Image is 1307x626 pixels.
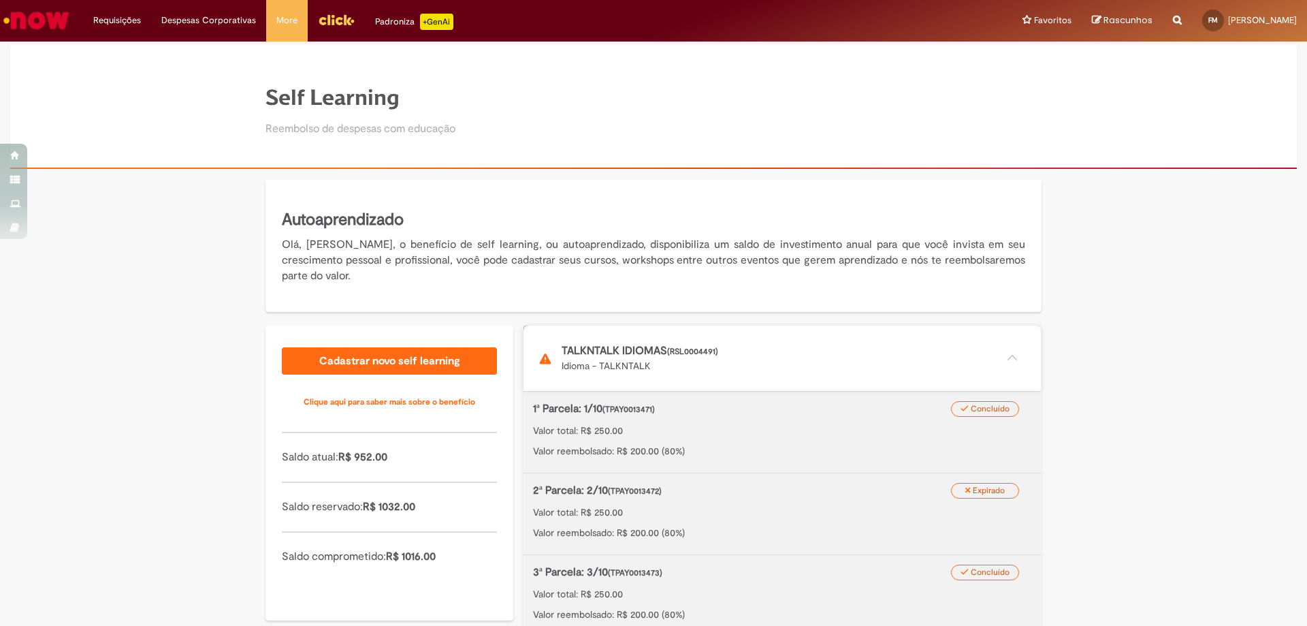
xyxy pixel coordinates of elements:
span: R$ 952.00 [338,450,387,464]
img: ServiceNow [1,7,71,34]
span: R$ 1032.00 [363,500,415,514]
p: Valor reembolsado: R$ 200.00 (80%) [533,526,1031,539]
span: Concluído [971,403,1010,414]
span: Expirado [973,485,1005,496]
img: click_logo_yellow_360x200.png [318,10,355,30]
h5: Autoaprendizado [282,208,1025,232]
p: 2ª Parcela: 2/10 [533,483,960,499]
p: Valor total: R$ 250.00 [533,587,1031,601]
h1: Self Learning [265,86,455,110]
p: 1ª Parcela: 1/10 [533,401,960,417]
span: Requisições [93,14,141,27]
span: Despesas Corporativas [161,14,256,27]
a: Clique aqui para saber mais sobre o benefício [282,388,497,416]
span: Rascunhos [1103,14,1152,27]
p: Saldo reservado: [282,499,497,515]
span: (TPAY0013471) [602,404,655,415]
span: Favoritos [1034,14,1071,27]
div: Padroniza [375,14,453,30]
span: (TPAY0013472) [608,486,662,497]
p: Olá, [PERSON_NAME], o benefício de self learning, ou autoaprendizado, disponibiliza um saldo de i... [282,237,1025,284]
span: R$ 1016.00 [386,550,436,563]
p: Valor total: R$ 250.00 [533,424,1031,437]
p: 3ª Parcela: 3/10 [533,565,960,580]
a: Cadastrar novo self learning [282,347,497,375]
p: Valor total: R$ 250.00 [533,505,1031,519]
p: Valor reembolsado: R$ 200.00 (80%) [533,608,1031,621]
p: Saldo comprometido: [282,549,497,565]
p: Saldo atual: [282,450,497,465]
p: Valor reembolsado: R$ 200.00 (80%) [533,444,1031,458]
span: More [276,14,297,27]
p: +GenAi [420,14,453,30]
span: [PERSON_NAME] [1228,14,1297,26]
span: Concluído [971,567,1010,578]
span: FM [1208,16,1218,25]
span: (TPAY0013473) [608,567,662,578]
a: Rascunhos [1092,14,1152,27]
h2: Reembolso de despesas com educação [265,123,455,136]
